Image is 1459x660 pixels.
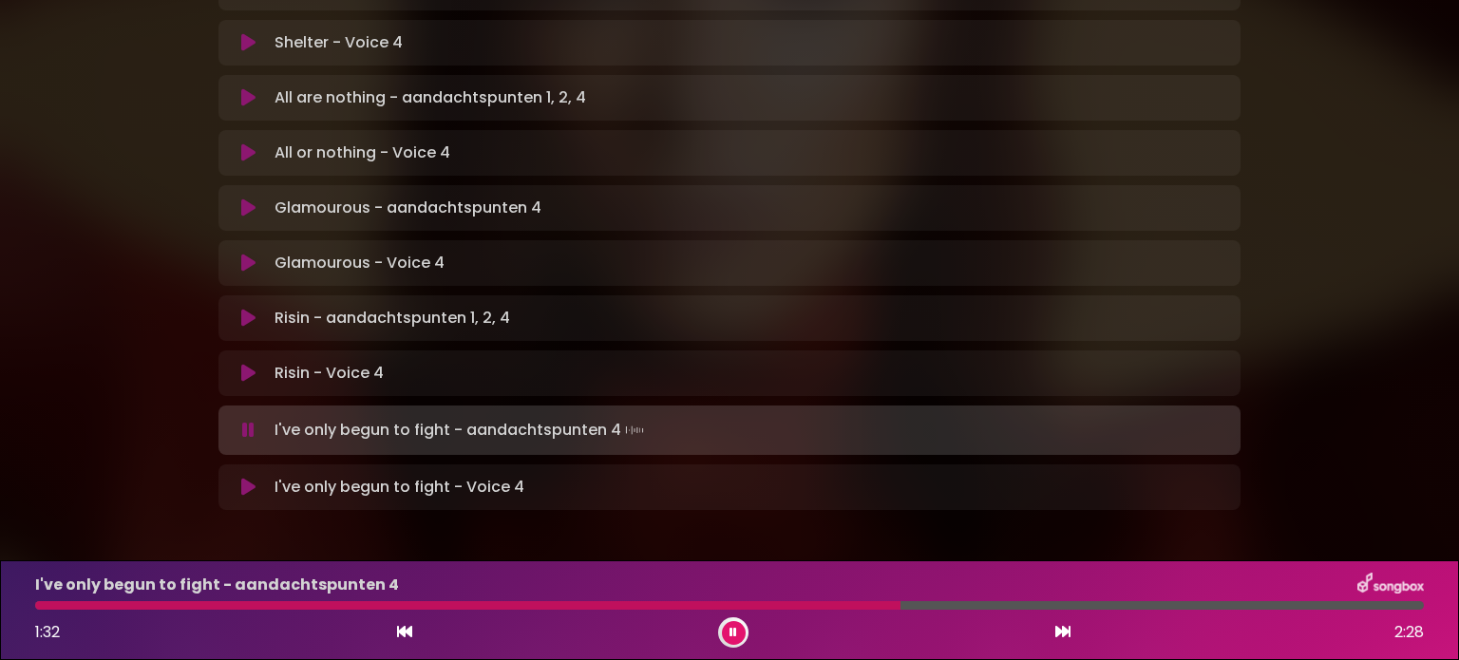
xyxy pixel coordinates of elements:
p: Glamourous - aandachtspunten 4 [275,197,541,219]
p: Shelter - Voice 4 [275,31,403,54]
p: All or nothing - Voice 4 [275,141,450,164]
img: waveform4.gif [621,417,648,443]
img: songbox-logo-white.png [1357,573,1424,597]
p: I've only begun to fight - aandachtspunten 4 [35,574,399,596]
p: Glamourous - Voice 4 [275,252,445,274]
p: Risin - aandachtspunten 1, 2, 4 [275,307,510,330]
p: Risin - Voice 4 [275,362,384,385]
p: I've only begun to fight - Voice 4 [275,476,524,499]
p: All are nothing - aandachtspunten 1, 2, 4 [275,86,586,109]
p: I've only begun to fight - aandachtspunten 4 [275,417,648,443]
